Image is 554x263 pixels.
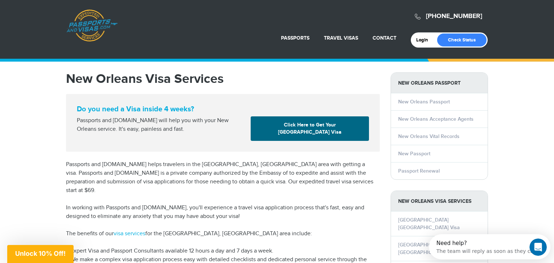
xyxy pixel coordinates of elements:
a: Check Status [437,34,487,46]
a: [PHONE_NUMBER] [426,12,482,20]
a: Passport Renewal [398,168,440,174]
a: Login [416,37,433,43]
iframe: Intercom live chat [529,239,547,256]
a: New Passport [398,151,430,157]
a: [GEOGRAPHIC_DATA] [GEOGRAPHIC_DATA] Visa [398,217,460,231]
h1: New Orleans Visa Services [66,72,380,85]
div: Need help? [8,6,108,12]
a: Passports & [DOMAIN_NAME] [66,9,118,42]
p: In working with Passports and [DOMAIN_NAME], you'll experience a travel visa application process ... [66,204,380,221]
p: The benefits of our for the [GEOGRAPHIC_DATA], [GEOGRAPHIC_DATA] area include: [66,229,380,238]
a: [GEOGRAPHIC_DATA] [GEOGRAPHIC_DATA] Visa [398,242,460,255]
a: New Orleans Vital Records [398,133,460,139]
a: New Orleans Acceptance Agents [398,116,474,122]
div: Unlock 10% Off! [7,245,74,263]
a: Travel Visas [324,35,358,41]
a: visa services [114,230,145,237]
a: Passports [281,35,309,41]
a: Click Here to Get Your [GEOGRAPHIC_DATA] Visa [251,116,369,141]
span: Unlock 10% Off! [15,250,66,257]
p: Passports and [DOMAIN_NAME] helps travelers in the [GEOGRAPHIC_DATA], [GEOGRAPHIC_DATA] area with... [66,160,380,195]
div: The team will reply as soon as they can [8,12,108,19]
strong: Do you need a Visa inside 4 weeks? [77,105,369,113]
a: New Orleans Passport [398,99,450,105]
strong: New Orleans Visa Services [391,191,488,211]
div: Open Intercom Messenger [3,3,129,23]
li: Expert Visa and Passport Consultants available 12 hours a day and 7 days a week. [66,247,380,255]
iframe: Intercom live chat discovery launcher [429,234,550,259]
strong: New Orleans Passport [391,73,488,93]
a: Contact [373,35,396,41]
div: Passports and [DOMAIN_NAME] will help you with your New Orleans service. It's easy, painless and ... [74,116,248,134]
